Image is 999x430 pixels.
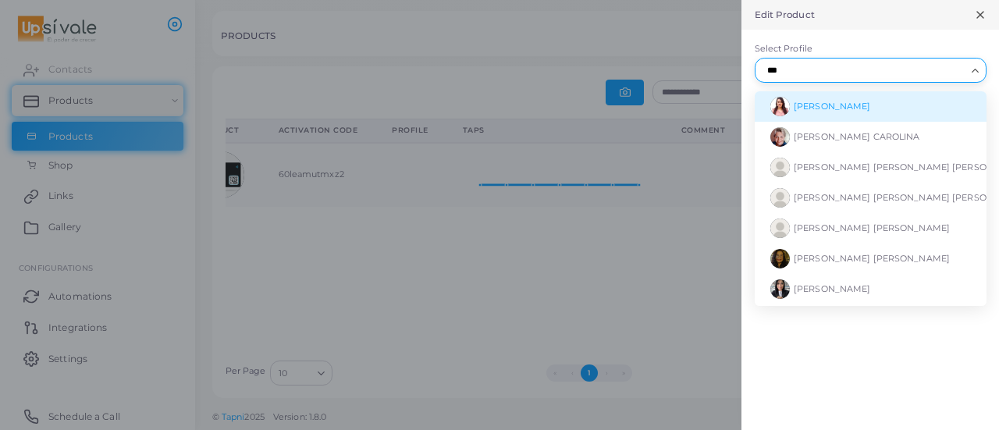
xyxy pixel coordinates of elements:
[770,127,790,147] img: avatar
[762,62,965,79] input: Search for option
[770,97,790,116] img: avatar
[794,253,950,264] span: [PERSON_NAME] [PERSON_NAME]
[755,58,987,83] div: Search for option
[755,91,800,104] label: Comment
[794,222,950,233] span: [PERSON_NAME] [PERSON_NAME]
[755,9,815,20] h5: Edit Product
[794,131,919,142] span: [PERSON_NAME] CAROLINA
[770,188,790,208] img: avatar
[794,283,870,294] span: [PERSON_NAME]
[770,279,790,299] img: avatar
[794,101,870,112] span: [PERSON_NAME]
[770,219,790,238] img: avatar
[755,43,987,55] label: Select Profile
[770,158,790,177] img: avatar
[770,249,790,268] img: avatar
